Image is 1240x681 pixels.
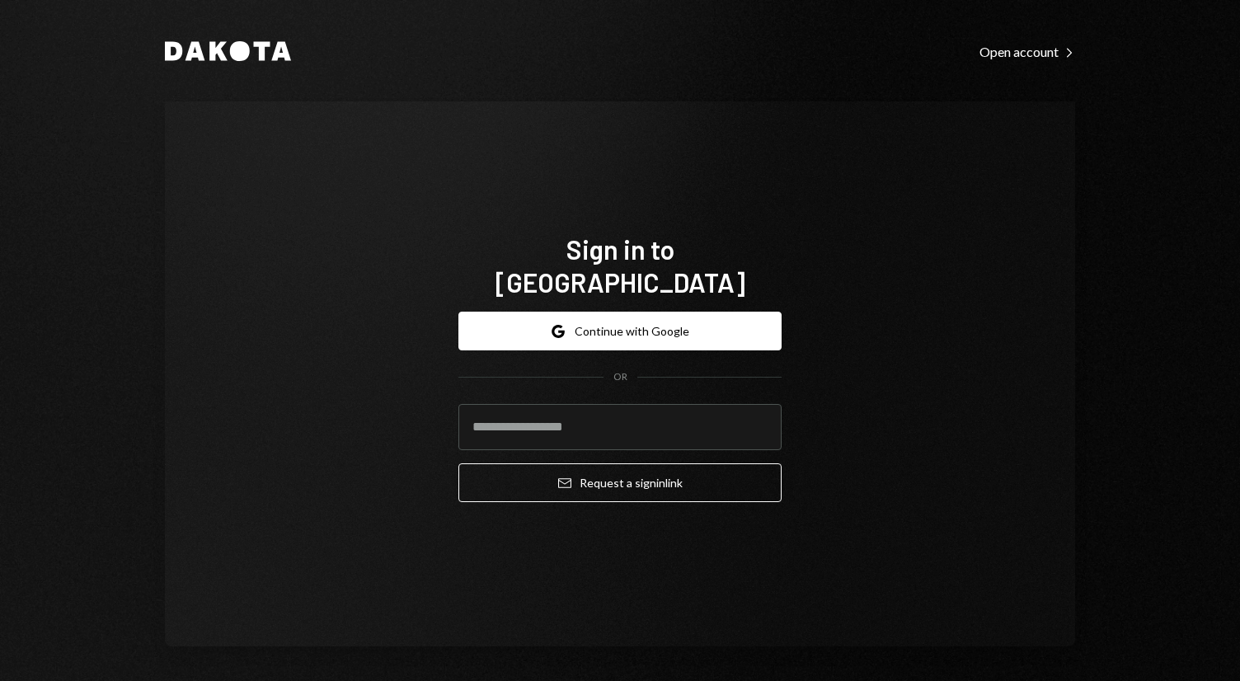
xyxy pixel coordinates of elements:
[979,42,1075,60] a: Open account
[458,232,782,298] h1: Sign in to [GEOGRAPHIC_DATA]
[979,44,1075,60] div: Open account
[458,312,782,350] button: Continue with Google
[458,463,782,502] button: Request a signinlink
[613,370,627,384] div: OR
